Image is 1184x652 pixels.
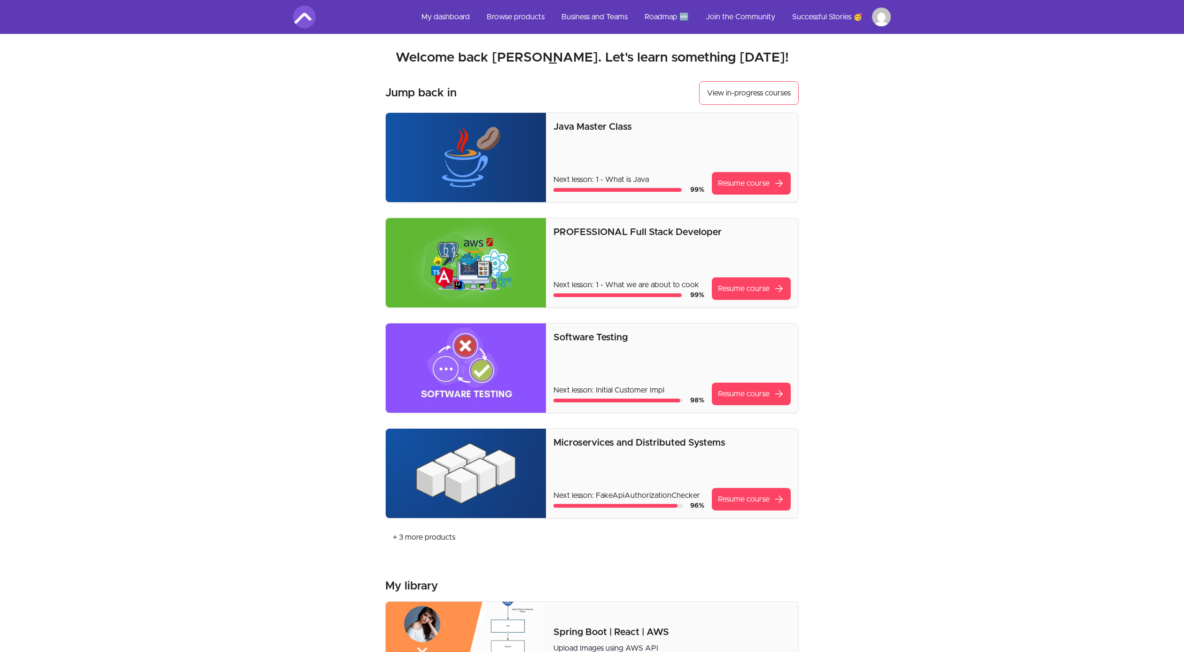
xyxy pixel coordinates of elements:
span: arrow_forward [773,283,785,294]
p: Microservices and Distributed Systems [553,436,791,449]
div: Course progress [553,399,683,402]
span: arrow_forward [773,178,785,189]
button: View in-progress courses [699,81,799,105]
h3: Jump back in [385,86,457,101]
a: Roadmap 🆕 [637,6,696,28]
a: Resume coursearrow_forward [712,172,791,195]
a: Business and Teams [554,6,635,28]
h2: Welcome back [PERSON_NAME]. Let's learn something [DATE]! [293,49,891,66]
img: Amigoscode logo [293,6,316,28]
div: Course progress [553,504,683,508]
span: arrow_forward [773,494,785,505]
img: Product image for PROFESSIONAL Full Stack Developer [386,218,546,307]
p: Software Testing [553,331,791,344]
img: Product image for Java Master Class [386,113,546,202]
a: Join the Community [698,6,783,28]
img: Profile image for Nicolas Ardizzoli [872,8,891,26]
a: Browse products [479,6,552,28]
button: + 3 more products [385,526,463,549]
h3: My library [385,579,438,594]
p: Next lesson: 1 - What is Java [553,174,704,185]
p: Next lesson: 1 - What we are about to cook [553,279,704,291]
img: Product image for Software Testing [386,323,546,413]
span: arrow_forward [773,388,785,400]
span: 98 % [690,397,704,404]
img: Product image for Microservices and Distributed Systems [386,429,546,518]
p: PROFESSIONAL Full Stack Developer [553,226,791,239]
div: Course progress [553,188,683,192]
p: Spring Boot | React | AWS [553,626,791,639]
a: Resume coursearrow_forward [712,277,791,300]
a: Successful Stories 🥳 [785,6,870,28]
a: Resume coursearrow_forward [712,488,791,511]
span: 99 % [690,187,704,193]
a: My dashboard [414,6,477,28]
a: Resume coursearrow_forward [712,383,791,405]
p: Next lesson: Initial Customer Impl [553,385,704,396]
nav: Main [414,6,891,28]
span: 96 % [690,503,704,509]
p: Next lesson: FakeApiAuthorizationChecker [553,490,704,501]
div: Course progress [553,293,683,297]
p: Java Master Class [553,120,791,134]
span: 99 % [690,292,704,299]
